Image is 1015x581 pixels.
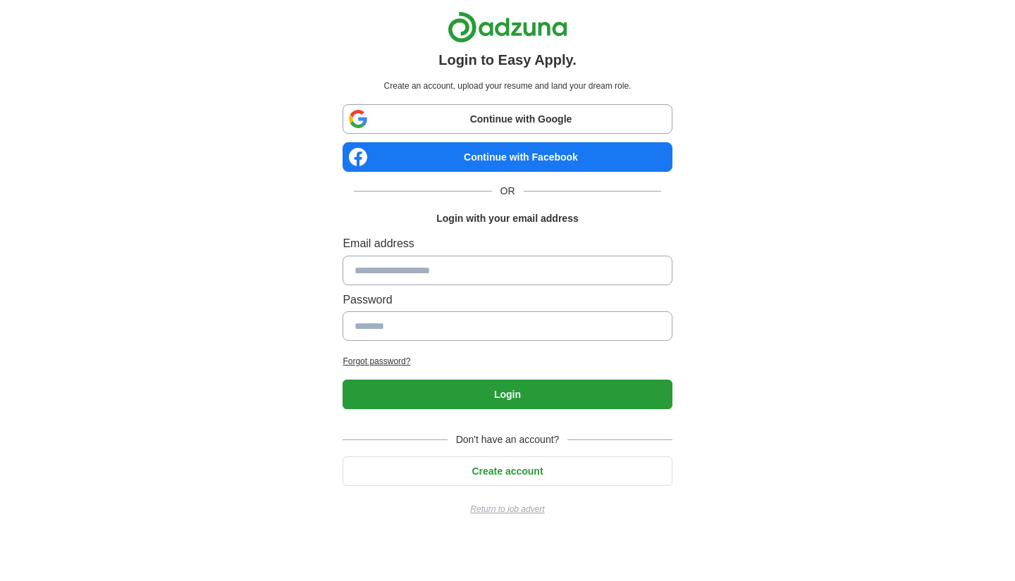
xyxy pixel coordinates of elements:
a: Return to job advert [343,503,672,516]
span: Don't have an account? [448,432,568,447]
label: Email address [343,235,672,253]
a: Continue with Facebook [343,142,672,172]
a: Continue with Google [343,104,672,134]
a: Forgot password? [343,355,672,368]
a: Create account [343,466,672,477]
button: Create account [343,456,672,486]
label: Password [343,291,672,309]
h1: Login to Easy Apply. [438,49,577,71]
button: Login [343,380,672,409]
img: Adzuna logo [448,11,567,43]
p: Create an account, upload your resume and land your dream role. [345,80,669,93]
h1: Login with your email address [436,211,578,226]
span: OR [492,183,524,199]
